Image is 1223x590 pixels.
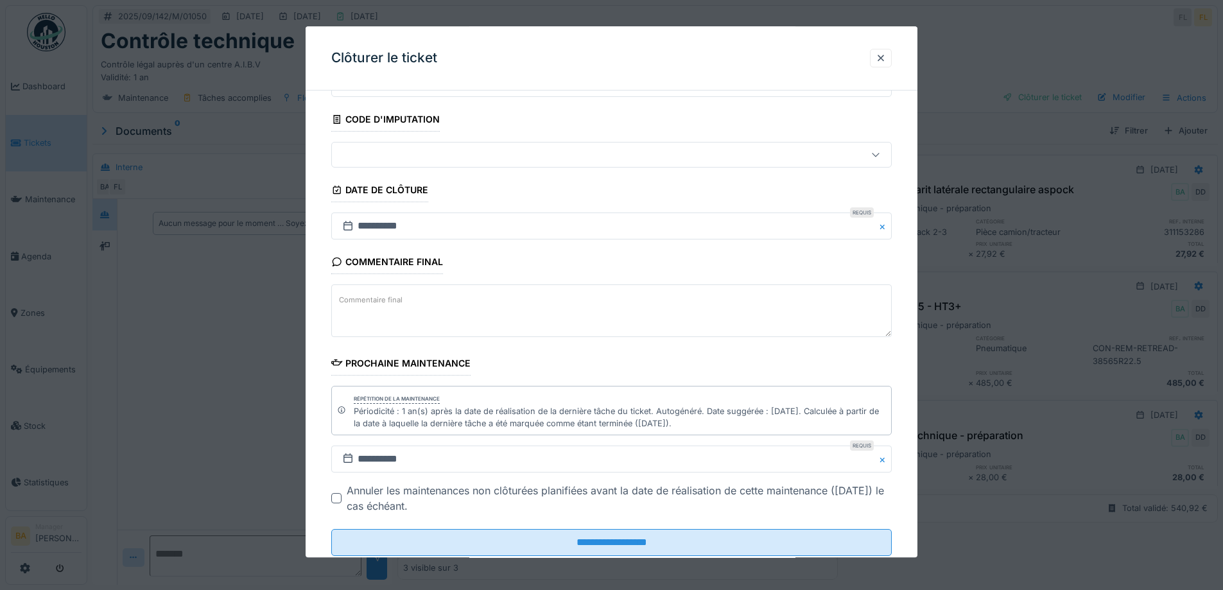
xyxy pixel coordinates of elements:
[331,50,437,66] h3: Clôturer le ticket
[331,181,428,203] div: Date de clôture
[354,405,886,429] div: Périodicité : 1 an(s) après la date de réalisation de la dernière tâche du ticket. Autogénéré. Da...
[336,292,405,308] label: Commentaire final
[850,441,874,451] div: Requis
[354,395,440,404] div: Répétition de la maintenance
[331,110,440,132] div: Code d'imputation
[878,213,892,240] button: Close
[331,354,471,376] div: Prochaine maintenance
[878,446,892,473] button: Close
[331,253,443,275] div: Commentaire final
[850,208,874,218] div: Requis
[347,483,892,514] div: Annuler les maintenances non clôturées planifiées avant la date de réalisation de cette maintenan...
